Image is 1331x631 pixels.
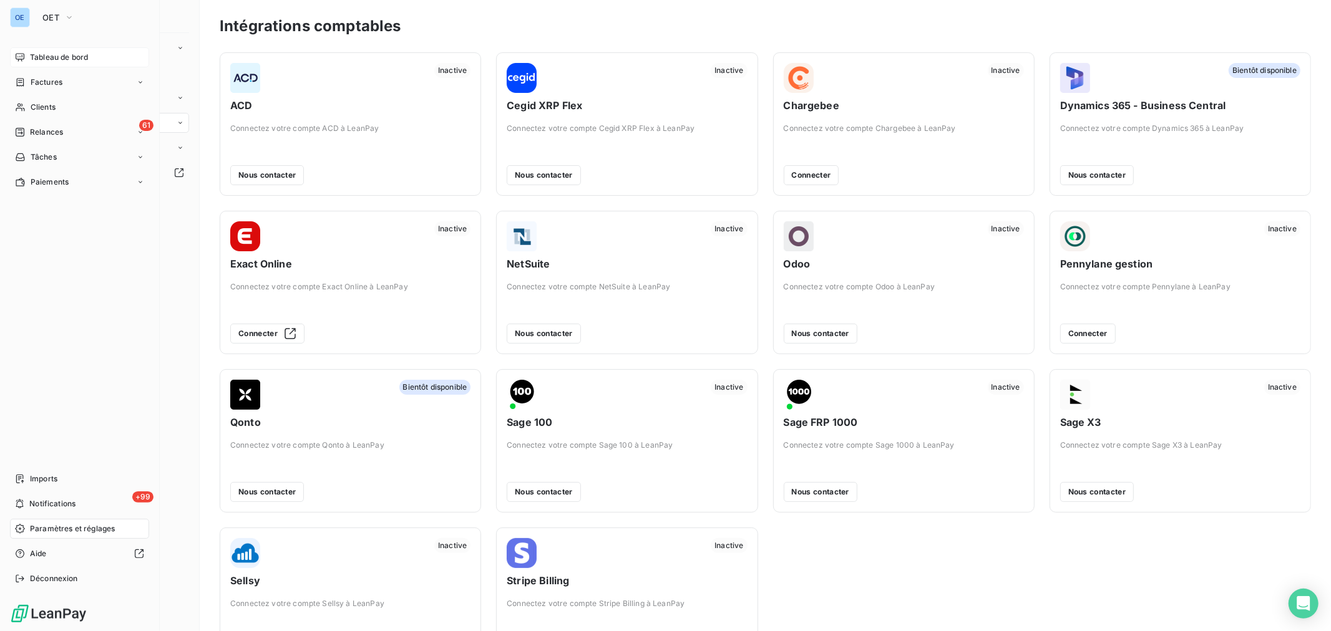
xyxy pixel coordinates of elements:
[507,281,747,292] span: Connectez votre compte NetSuite à LeanPay
[784,63,814,93] img: Chargebee logo
[434,538,470,553] span: Inactive
[434,221,470,236] span: Inactive
[988,380,1024,395] span: Inactive
[507,98,747,113] span: Cegid XRP Flex
[434,63,470,78] span: Inactive
[30,52,88,63] span: Tableau de bord
[30,573,78,584] span: Déconnexion
[139,120,154,131] span: 61
[1289,589,1319,619] div: Open Intercom Messenger
[132,491,154,503] span: +99
[220,15,401,37] h3: Intégrations comptables
[784,98,1024,113] span: Chargebee
[784,123,1024,134] span: Connectez votre compte Chargebee à LeanPay
[230,221,260,251] img: Exact Online logo
[711,221,747,236] span: Inactive
[507,380,537,410] img: Sage 100 logo
[988,221,1024,236] span: Inactive
[1060,165,1134,185] button: Nous contacter
[507,538,537,568] img: Stripe Billing logo
[230,440,470,451] span: Connectez votre compte Qonto à LeanPay
[1060,221,1090,251] img: Pennylane gestion logo
[711,538,747,553] span: Inactive
[399,380,471,395] span: Bientôt disponible
[31,176,69,188] span: Paiements
[988,63,1024,78] span: Inactive
[1060,256,1300,271] span: Pennylane gestion
[30,523,115,534] span: Paramètres et réglages
[784,482,857,502] button: Nous contacter
[784,221,814,251] img: Odoo logo
[507,324,580,344] button: Nous contacter
[507,123,747,134] span: Connectez votre compte Cegid XRP Flex à LeanPay
[31,77,62,88] span: Factures
[230,123,470,134] span: Connectez votre compte ACD à LeanPay
[1060,380,1090,410] img: Sage X3 logo
[31,152,57,163] span: Tâches
[10,7,30,27] div: OE
[784,165,839,185] button: Connecter
[230,415,470,430] span: Qonto
[230,482,304,502] button: Nous contacter
[507,256,747,271] span: NetSuite
[1060,98,1300,113] span: Dynamics 365 - Business Central
[230,63,260,93] img: ACD logo
[1229,63,1300,78] span: Bientôt disponible
[1264,380,1300,395] span: Inactive
[1060,324,1116,344] button: Connecter
[230,98,470,113] span: ACD
[230,256,470,271] span: Exact Online
[507,598,747,609] span: Connectez votre compte Stripe Billing à LeanPay
[784,281,1024,292] span: Connectez votre compte Odoo à LeanPay
[507,415,747,430] span: Sage 100
[784,256,1024,271] span: Odoo
[784,440,1024,451] span: Connectez votre compte Sage 1000 à LeanPay
[10,544,149,564] a: Aide
[1264,221,1300,236] span: Inactive
[507,221,537,251] img: NetSuite logo
[31,102,56,113] span: Clients
[1060,440,1300,451] span: Connectez votre compte Sage X3 à LeanPay
[230,380,260,410] img: Qonto logo
[29,498,76,509] span: Notifications
[10,604,87,624] img: Logo LeanPay
[230,281,470,292] span: Connectez votre compte Exact Online à LeanPay
[507,573,747,588] span: Stripe Billing
[230,165,304,185] button: Nous contacter
[30,127,63,138] span: Relances
[1060,281,1300,292] span: Connectez votre compte Pennylane à LeanPay
[507,63,537,93] img: Cegid XRP Flex logo
[230,538,260,568] img: Sellsy logo
[1060,123,1300,134] span: Connectez votre compte Dynamics 365 à LeanPay
[507,165,580,185] button: Nous contacter
[1060,482,1134,502] button: Nous contacter
[30,548,47,559] span: Aide
[1060,415,1300,430] span: Sage X3
[230,324,305,344] button: Connecter
[711,63,747,78] span: Inactive
[230,573,470,588] span: Sellsy
[1060,63,1090,93] img: Dynamics 365 - Business Central logo
[507,440,747,451] span: Connectez votre compte Sage 100 à LeanPay
[507,482,580,502] button: Nous contacter
[711,380,747,395] span: Inactive
[784,415,1024,430] span: Sage FRP 1000
[784,380,814,410] img: Sage FRP 1000 logo
[30,473,57,484] span: Imports
[42,12,59,22] span: OET
[230,598,470,609] span: Connectez votre compte Sellsy à LeanPay
[784,324,857,344] button: Nous contacter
